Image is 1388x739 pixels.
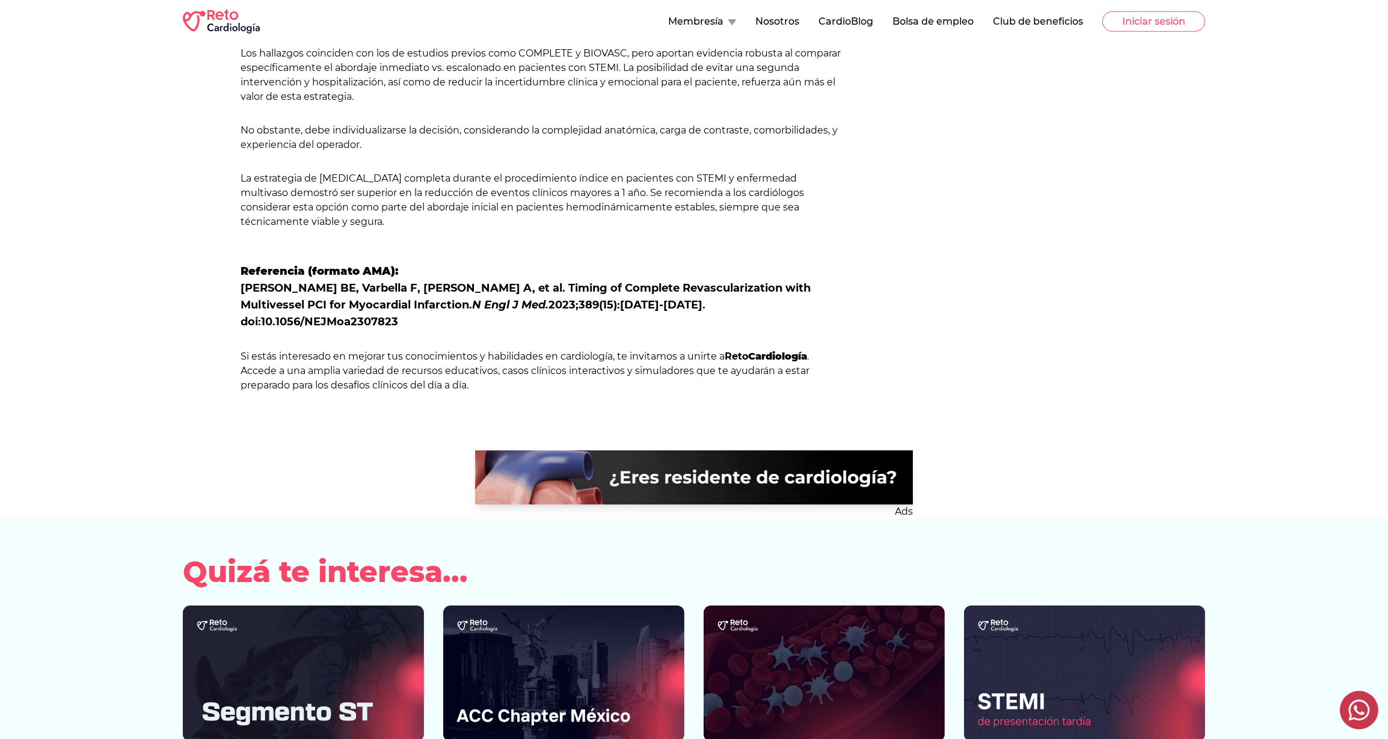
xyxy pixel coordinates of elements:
[472,298,548,311] em: N Engl J Med.
[241,265,398,278] strong: Referencia (formato AMA):
[818,14,873,29] button: CardioBlog
[668,14,736,29] button: Membresía
[1102,11,1205,32] button: Iniciar sesión
[725,351,748,362] a: Reto
[475,450,913,504] img: Ad - web | blog-post | banner | silanes medclass | 2025-09-11 | 1
[183,557,1205,586] h2: Quizá te interesa...
[475,504,913,519] p: Ads
[755,14,799,29] button: Nosotros
[183,10,260,34] img: RETO Cardio Logo
[748,351,807,362] a: Cardiología
[241,46,845,104] p: Los hallazgos coinciden con los de estudios previos como COMPLETE y BIOVASC, pero aportan evidenc...
[241,123,845,152] p: No obstante, debe individualizarse la decisión, considerando la complejidad anatómica, carga de c...
[241,171,845,244] p: La estrategia de [MEDICAL_DATA] completa durante el procedimiento índice en pacientes con STEMI y...
[892,14,974,29] button: Bolsa de empleo
[993,14,1083,29] button: Club de beneficios
[241,349,845,393] p: Si estás interesado en mejorar tus conocimientos y habilidades en cardiología, te invitamos a uni...
[241,263,845,330] h2: [PERSON_NAME] BE, Varbella F, [PERSON_NAME] A, et al. Timing of Complete Revascularization with M...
